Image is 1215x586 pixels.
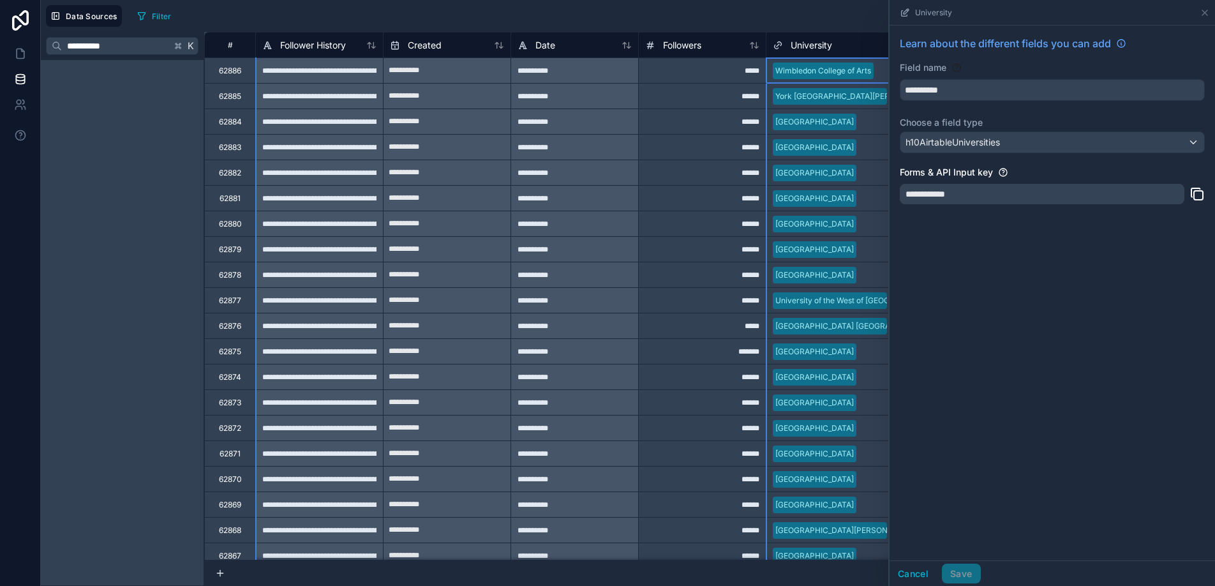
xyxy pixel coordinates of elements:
[219,219,242,229] div: 62880
[219,270,241,280] div: 62878
[775,269,854,281] div: [GEOGRAPHIC_DATA]
[900,36,1126,51] a: Learn about the different fields you can add
[220,193,241,204] div: 62881
[219,142,241,153] div: 62883
[775,295,944,306] div: University of the West of [GEOGRAPHIC_DATA]
[775,525,916,536] div: [GEOGRAPHIC_DATA][PERSON_NAME]
[775,448,854,460] div: [GEOGRAPHIC_DATA]
[219,500,241,510] div: 62869
[46,5,122,27] button: Data Sources
[152,11,172,21] span: Filter
[219,347,241,357] div: 62875
[219,321,241,331] div: 62876
[219,66,241,76] div: 62886
[663,39,701,52] span: Followers
[219,474,242,485] div: 62870
[775,372,854,383] div: [GEOGRAPHIC_DATA]
[775,550,854,562] div: [GEOGRAPHIC_DATA]
[219,244,241,255] div: 62879
[66,11,117,21] span: Data Sources
[214,40,246,50] div: #
[900,131,1205,153] button: h10AirtableUniversities
[219,551,241,561] div: 62867
[900,61,946,74] label: Field name
[900,116,1205,129] label: Choose a field type
[775,346,854,357] div: [GEOGRAPHIC_DATA]
[775,218,854,230] div: [GEOGRAPHIC_DATA]
[791,39,832,52] span: University
[408,39,442,52] span: Created
[775,320,996,332] div: [GEOGRAPHIC_DATA] [GEOGRAPHIC_DATA][PERSON_NAME]
[775,193,854,204] div: [GEOGRAPHIC_DATA]
[900,166,993,179] label: Forms & API Input key
[775,91,934,102] div: York [GEOGRAPHIC_DATA][PERSON_NAME]
[775,397,854,409] div: [GEOGRAPHIC_DATA]
[219,168,241,178] div: 62882
[775,167,854,179] div: [GEOGRAPHIC_DATA]
[775,65,871,77] div: Wimbledon College of Arts
[219,398,241,408] div: 62873
[219,117,242,127] div: 62884
[280,39,346,52] span: Follower History
[186,41,195,50] span: K
[890,564,937,584] button: Cancel
[219,525,241,536] div: 62868
[775,244,854,255] div: [GEOGRAPHIC_DATA]
[535,39,555,52] span: Date
[775,499,854,511] div: [GEOGRAPHIC_DATA]
[775,142,854,153] div: [GEOGRAPHIC_DATA]
[219,296,241,306] div: 62877
[775,423,854,434] div: [GEOGRAPHIC_DATA]
[900,36,1111,51] span: Learn about the different fields you can add
[132,6,176,26] button: Filter
[219,423,241,433] div: 62872
[219,372,241,382] div: 62874
[775,116,854,128] div: [GEOGRAPHIC_DATA]
[220,449,241,459] div: 62871
[906,136,1000,149] span: h10AirtableUniversities
[219,91,241,101] div: 62885
[775,474,854,485] div: [GEOGRAPHIC_DATA]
